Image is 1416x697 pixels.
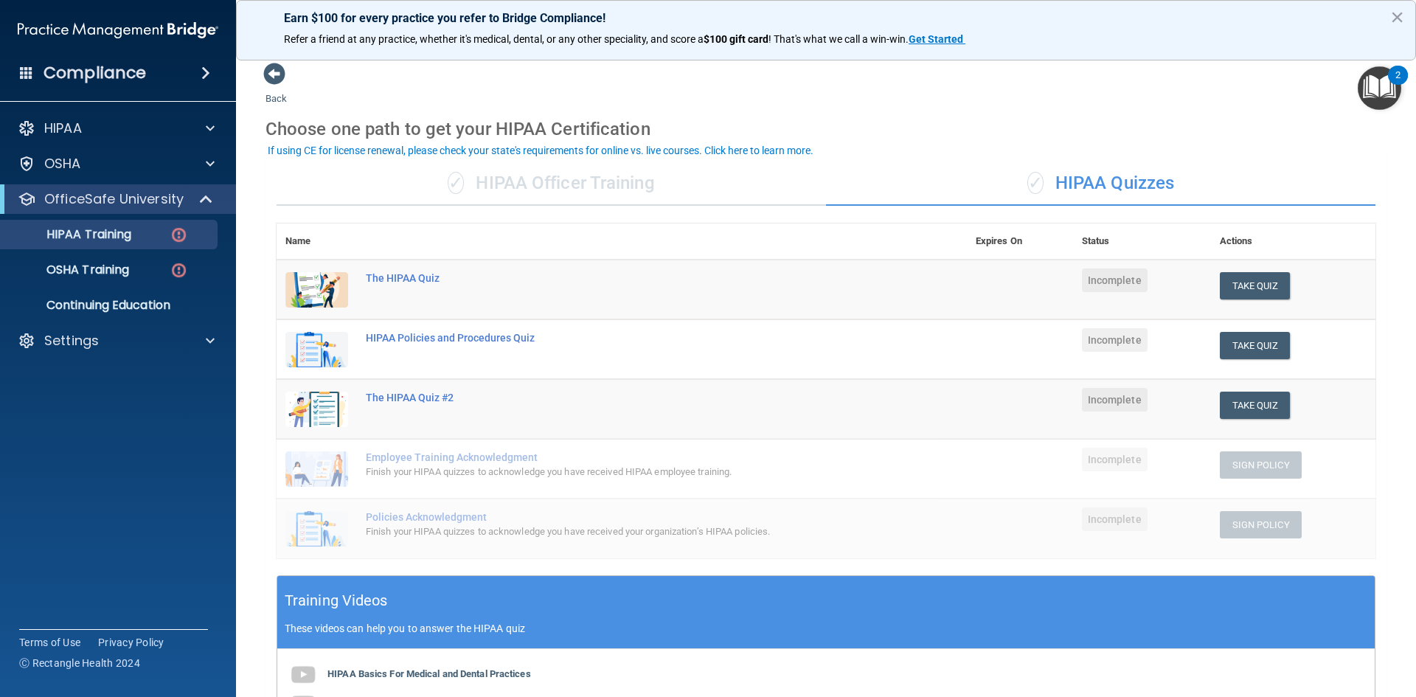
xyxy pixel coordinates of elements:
[18,332,215,350] a: Settings
[285,623,1367,634] p: These videos can help you to answer the HIPAA quiz
[1220,332,1291,359] button: Take Quiz
[1220,511,1302,538] button: Sign Policy
[366,523,893,541] div: Finish your HIPAA quizzes to acknowledge you have received your organization’s HIPAA policies.
[1220,451,1302,479] button: Sign Policy
[327,668,531,679] b: HIPAA Basics For Medical and Dental Practices
[18,190,214,208] a: OfficeSafe University
[366,272,893,284] div: The HIPAA Quiz
[170,226,188,244] img: danger-circle.6113f641.png
[1358,66,1401,110] button: Open Resource Center, 2 new notifications
[1073,223,1211,260] th: Status
[285,588,388,614] h5: Training Videos
[10,263,129,277] p: OSHA Training
[909,33,963,45] strong: Get Started
[277,223,357,260] th: Name
[366,451,893,463] div: Employee Training Acknowledgment
[44,190,184,208] p: OfficeSafe University
[265,75,287,104] a: Back
[170,261,188,280] img: danger-circle.6113f641.png
[909,33,965,45] a: Get Started
[366,463,893,481] div: Finish your HIPAA quizzes to acknowledge you have received HIPAA employee training.
[284,33,704,45] span: Refer a friend at any practice, whether it's medical, dental, or any other speciality, and score a
[1082,507,1148,531] span: Incomplete
[826,162,1375,206] div: HIPAA Quizzes
[44,119,82,137] p: HIPAA
[10,298,211,313] p: Continuing Education
[277,162,826,206] div: HIPAA Officer Training
[19,635,80,650] a: Terms of Use
[98,635,164,650] a: Privacy Policy
[1220,392,1291,419] button: Take Quiz
[1220,272,1291,299] button: Take Quiz
[1390,5,1404,29] button: Close
[967,223,1073,260] th: Expires On
[10,227,131,242] p: HIPAA Training
[768,33,909,45] span: ! That's what we call a win-win.
[704,33,768,45] strong: $100 gift card
[1027,172,1044,194] span: ✓
[366,332,893,344] div: HIPAA Policies and Procedures Quiz
[265,143,816,158] button: If using CE for license renewal, please check your state's requirements for online vs. live cours...
[1082,448,1148,471] span: Incomplete
[1082,328,1148,352] span: Incomplete
[44,63,146,83] h4: Compliance
[366,511,893,523] div: Policies Acknowledgment
[284,11,1368,25] p: Earn $100 for every practice you refer to Bridge Compliance!
[44,332,99,350] p: Settings
[1082,388,1148,412] span: Incomplete
[366,392,893,403] div: The HIPAA Quiz #2
[288,660,318,690] img: gray_youtube_icon.38fcd6cc.png
[18,155,215,173] a: OSHA
[268,145,813,156] div: If using CE for license renewal, please check your state's requirements for online vs. live cours...
[18,15,218,45] img: PMB logo
[1395,75,1401,94] div: 2
[1211,223,1375,260] th: Actions
[448,172,464,194] span: ✓
[18,119,215,137] a: HIPAA
[265,108,1386,150] div: Choose one path to get your HIPAA Certification
[19,656,140,670] span: Ⓒ Rectangle Health 2024
[1082,268,1148,292] span: Incomplete
[44,155,81,173] p: OSHA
